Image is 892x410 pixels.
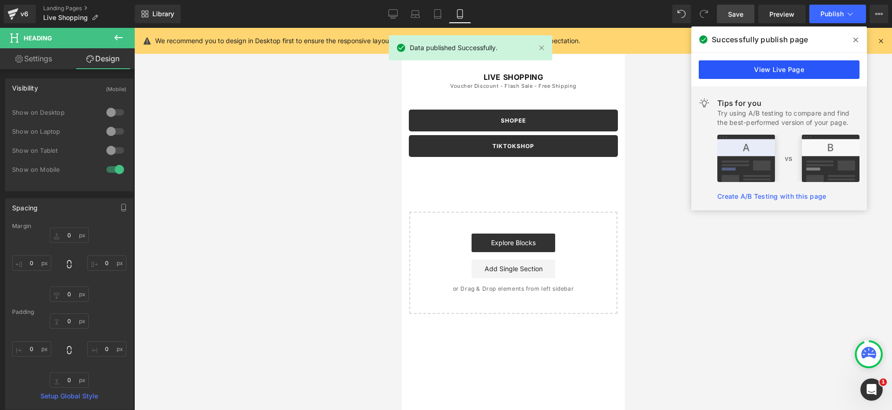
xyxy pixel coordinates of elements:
[50,228,89,243] input: 0
[758,5,806,23] a: Preview
[717,135,859,182] img: tip.png
[410,43,498,53] span: Data published Successfully.
[879,378,887,386] span: 1
[69,48,137,69] a: Design
[155,36,580,46] p: We recommend you to design in Desktop first to ensure the responsive layout would display correct...
[820,10,844,18] span: Publish
[695,5,713,23] button: Redo
[50,286,89,302] input: 0
[7,82,216,104] a: SHOPEE
[152,10,174,18] span: Library
[43,14,88,21] span: Live Shopping
[70,232,153,250] a: Add Single Section
[860,378,883,401] iframe: Intercom live chat
[382,5,404,23] a: Desktop
[12,392,126,400] a: Setup Global Style
[12,255,51,271] input: 0
[12,341,51,357] input: 0
[4,5,36,23] a: v6
[87,341,126,357] input: 0
[699,60,859,79] a: View Live Page
[70,206,153,224] a: Explore Blocks
[449,5,471,23] a: Mobile
[12,223,126,229] div: Margin
[7,54,216,63] p: Voucher Discount - Flash Sale - Free Shipping
[12,166,96,173] div: Show on Mobile
[12,128,96,135] div: Show on Laptop
[809,5,866,23] button: Publish
[135,5,181,23] a: New Library
[426,5,449,23] a: Tablet
[12,109,96,116] div: Show on Desktop
[7,107,216,129] a: TIKTOKSHOP
[717,109,859,127] div: Try using A/B testing to compare and find the best-performed version of your page.
[106,79,126,94] div: (Mobile)
[769,9,794,19] span: Preview
[699,98,710,109] img: light.svg
[50,313,89,329] input: 0
[870,5,888,23] button: More
[50,372,89,388] input: 0
[24,34,52,42] span: Heading
[22,258,201,264] p: or Drag & Drop elements from left sidebar
[672,5,691,23] button: Undo
[19,8,30,20] div: v6
[12,79,38,92] div: Visibility
[728,9,743,19] span: Save
[12,309,126,315] div: Padding
[12,199,38,212] div: Spacing
[712,34,808,45] span: Successfully publish page
[87,255,126,271] input: 0
[43,5,135,12] a: Landing Pages
[717,192,826,200] a: Create A/B Testing with this page
[404,5,426,23] a: Laptop
[717,98,859,109] div: Tips for you
[7,45,216,54] h1: LIVE SHOPPING
[12,147,96,154] div: Show on Tablet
